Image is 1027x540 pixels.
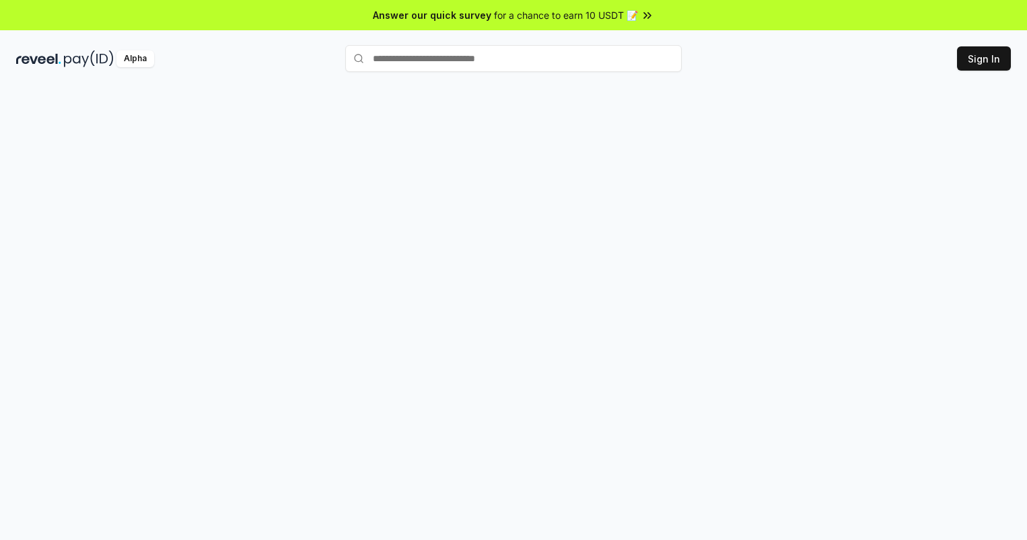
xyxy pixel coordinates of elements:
img: pay_id [64,50,114,67]
span: for a chance to earn 10 USDT 📝 [494,8,638,22]
button: Sign In [957,46,1011,71]
span: Answer our quick survey [373,8,491,22]
img: reveel_dark [16,50,61,67]
div: Alpha [116,50,154,67]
